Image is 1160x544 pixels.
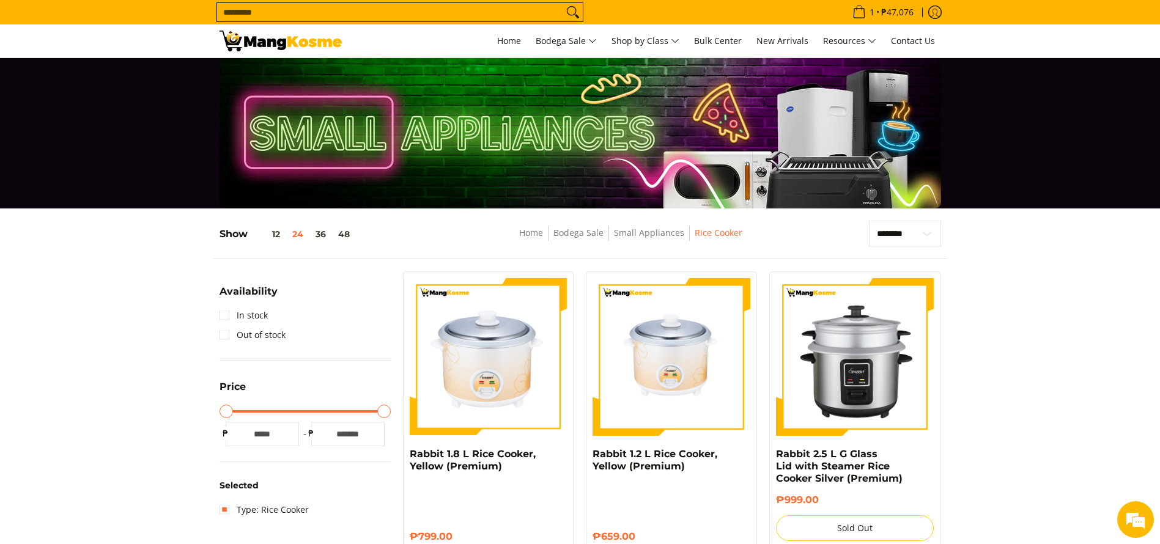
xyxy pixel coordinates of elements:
[776,448,903,484] a: Rabbit 2.5 L G Glass Lid with Steamer Rice Cooker Silver (Premium)
[220,382,246,392] span: Price
[220,306,268,325] a: In stock
[891,35,935,46] span: Contact Us
[611,34,679,49] span: Shop by Class
[305,427,317,439] span: ₱
[332,229,356,239] button: 48
[868,8,876,17] span: 1
[435,226,827,253] nav: Breadcrumbs
[248,229,286,239] button: 12
[695,226,742,241] span: Rice Cooker
[220,287,278,306] summary: Open
[756,35,808,46] span: New Arrivals
[605,24,685,57] a: Shop by Class
[220,325,286,345] a: Out of stock
[536,34,597,49] span: Bodega Sale
[220,31,342,51] img: Small Appliances l Mang Kosme: Home Appliances Warehouse Sale
[750,24,815,57] a: New Arrivals
[220,287,278,296] span: Availability
[220,500,309,520] a: Type: Rice Cooker
[614,227,684,238] a: Small Appliances
[694,35,742,46] span: Bulk Center
[220,427,232,439] span: ₱
[220,228,356,240] h5: Show
[497,35,521,46] span: Home
[688,24,748,57] a: Bulk Center
[410,531,567,543] h6: ₱799.00
[885,24,941,57] a: Contact Us
[286,229,309,239] button: 24
[776,278,934,436] img: https://mangkosme.com/products/rabbit-2-5-l-g-glass-lid-with-steamer-rice-cooker-silver-class-a
[309,229,332,239] button: 36
[491,24,527,57] a: Home
[593,531,750,543] h6: ₱659.00
[220,382,246,401] summary: Open
[776,515,934,541] button: Sold Out
[410,278,567,436] img: https://mangkosme.com/products/rabbit-1-8-l-rice-cooker-yellow-class-a
[593,448,717,472] a: Rabbit 1.2 L Rice Cooker, Yellow (Premium)
[776,494,934,506] h6: ₱999.00
[817,24,882,57] a: Resources
[849,6,917,19] span: •
[593,278,750,436] img: rabbit-1.2-liter-rice-cooker-yellow-full-view-mang-kosme
[519,227,543,238] a: Home
[553,227,604,238] a: Bodega Sale
[410,448,536,472] a: Rabbit 1.8 L Rice Cooker, Yellow (Premium)
[823,34,876,49] span: Resources
[354,24,941,57] nav: Main Menu
[220,480,391,491] h6: Selected
[563,3,583,21] button: Search
[879,8,915,17] span: ₱47,076
[530,24,603,57] a: Bodega Sale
